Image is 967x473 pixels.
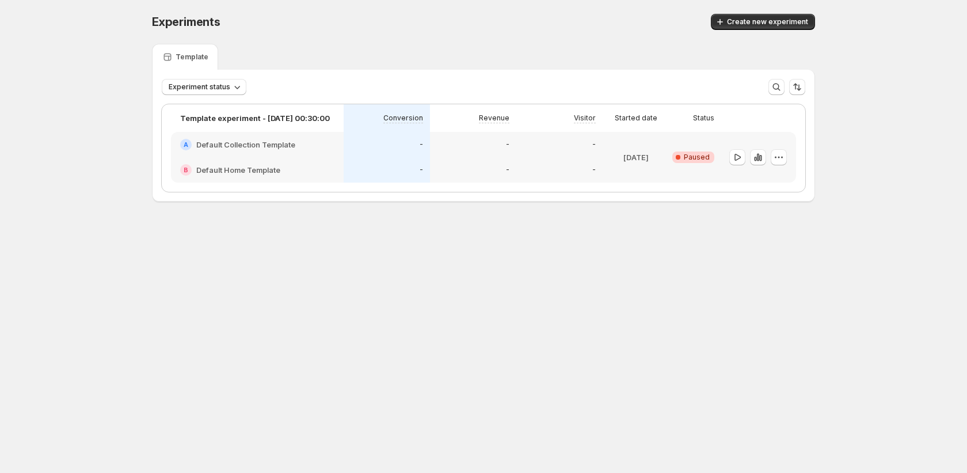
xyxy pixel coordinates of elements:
[176,52,208,62] p: Template
[180,112,330,124] p: Template experiment - [DATE] 00:30:00
[506,140,509,149] p: -
[506,165,509,175] p: -
[420,140,423,149] p: -
[383,113,423,123] p: Conversion
[479,113,509,123] p: Revenue
[592,140,596,149] p: -
[420,165,423,175] p: -
[162,79,246,95] button: Experiment status
[184,141,188,148] h2: A
[196,164,280,176] h2: Default Home Template
[789,79,805,95] button: Sort the results
[152,15,220,29] span: Experiments
[196,139,295,150] h2: Default Collection Template
[184,167,188,173] h2: B
[693,113,714,123] p: Status
[592,165,596,175] p: -
[711,14,815,30] button: Create new experiment
[684,153,710,162] span: Paused
[574,113,596,123] p: Visitor
[623,152,649,163] p: [DATE]
[169,82,230,92] span: Experiment status
[615,113,657,123] p: Started date
[727,17,808,27] span: Create new experiment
